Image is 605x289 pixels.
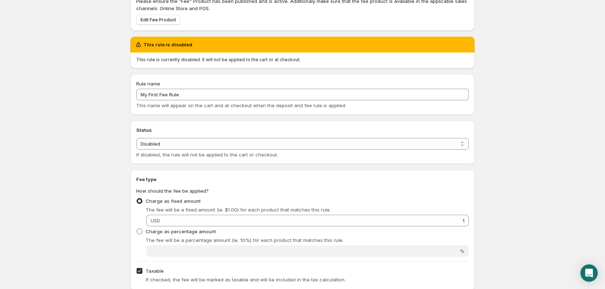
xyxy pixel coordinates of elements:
[146,198,201,204] span: Charge as fixed amount
[136,57,469,63] p: This rule is currently disabled. It will not be applied to the cart or at checkout.
[136,188,209,194] span: How should the fee be applied?
[136,102,345,108] span: This name will appear on the cart and at checkout when the deposit and fee rule is applied
[151,218,160,223] span: USD
[143,41,192,48] h2: This rule is disabled
[146,268,164,274] span: Taxable
[136,176,469,183] h2: Fee type
[146,236,469,244] p: The fee will be a percentage amount (ie. 10%) for each product that matches this rule.
[136,152,278,158] span: If disabled, the rule will not be applied to the cart or checkout.
[460,248,464,254] span: %
[146,207,331,213] span: The fee will be a fixed amount (ie. $1.00) for each product that matches this rule.
[141,17,176,23] span: Edit Fee Product
[146,277,346,282] span: If checked, the fee will be marked as taxable and will be included in the tax calculation.
[146,229,216,234] span: Charge as percentage amount
[136,126,469,134] h2: Status
[136,15,180,25] a: Edit Fee Product
[580,264,598,282] div: Open Intercom Messenger
[136,81,160,87] span: Rule name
